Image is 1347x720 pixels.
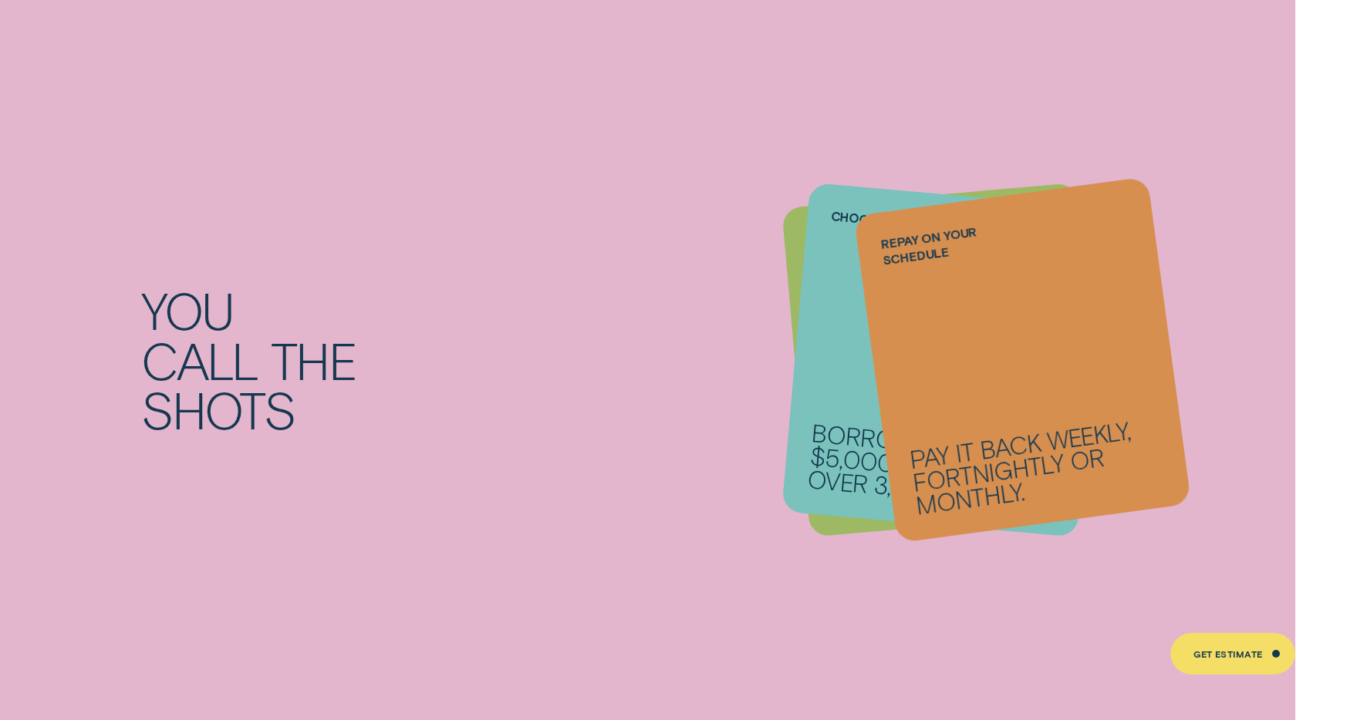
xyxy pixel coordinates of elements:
[1170,633,1296,675] a: Get Estimate
[880,218,1021,269] label: Repay on your schedule
[909,415,1165,517] p: Pay it back weekly, fortnightly or monthly.
[133,285,673,435] h2: You call the shots
[141,285,666,435] div: You call the shots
